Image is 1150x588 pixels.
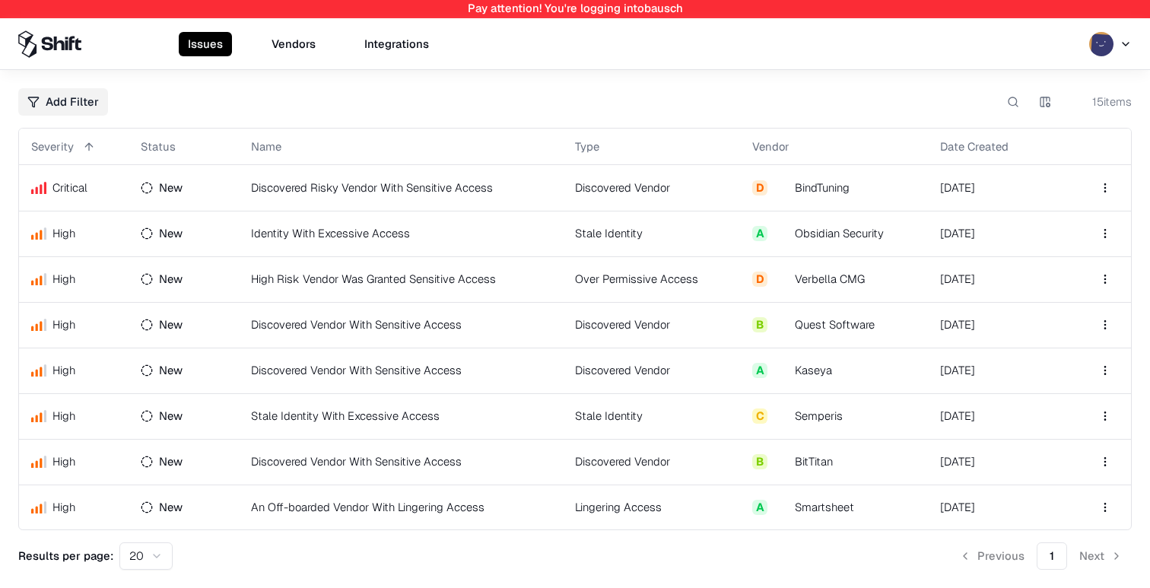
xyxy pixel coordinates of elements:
[239,302,563,348] td: Discovered Vendor With Sensitive Access
[752,226,767,241] div: A
[159,225,183,241] div: New
[239,165,563,211] td: Discovered Risky Vendor With Sensitive Access
[752,317,767,332] div: B
[239,211,563,256] td: Identity With Excessive Access
[928,256,1069,302] td: [DATE]
[31,453,116,469] div: High
[18,548,113,564] p: Results per page:
[752,272,767,287] div: D
[752,180,767,195] div: D
[31,316,116,332] div: High
[1037,542,1067,570] button: 1
[239,439,563,485] td: Discovered Vendor With Sensitive Access
[928,348,1069,393] td: [DATE]
[159,362,183,378] div: New
[262,32,325,56] button: Vendors
[774,180,789,195] img: BindTuning
[563,302,740,348] td: Discovered Vendor
[18,88,108,116] button: Add Filter
[141,495,205,520] button: New
[563,211,740,256] td: Stale Identity
[141,221,205,246] button: New
[928,393,1069,439] td: [DATE]
[159,271,183,287] div: New
[774,272,789,287] img: Verbella CMG
[940,138,1009,154] div: Date Created
[752,454,767,469] div: B
[563,485,740,530] td: Lingering Access
[563,165,740,211] td: Discovered Vendor
[159,453,183,469] div: New
[928,485,1069,530] td: [DATE]
[774,317,789,332] img: Quest Software
[752,500,767,515] div: A
[563,348,740,393] td: Discovered Vendor
[774,408,789,424] img: Semperis
[251,138,281,154] div: Name
[795,499,854,515] div: Smartsheet
[355,32,438,56] button: Integrations
[795,225,884,241] div: Obsidian Security
[928,439,1069,485] td: [DATE]
[159,499,183,515] div: New
[1071,94,1132,110] div: 15 items
[159,316,183,332] div: New
[141,450,205,474] button: New
[31,180,116,195] div: Critical
[795,271,865,287] div: Verbella CMG
[141,267,205,291] button: New
[752,363,767,378] div: A
[563,393,740,439] td: Stale Identity
[141,358,205,383] button: New
[239,348,563,393] td: Discovered Vendor With Sensitive Access
[179,32,232,56] button: Issues
[928,165,1069,211] td: [DATE]
[563,439,740,485] td: Discovered Vendor
[774,363,789,378] img: Kaseya
[950,542,1132,570] nav: pagination
[31,271,116,287] div: High
[795,408,843,424] div: Semperis
[31,362,116,378] div: High
[928,211,1069,256] td: [DATE]
[239,256,563,302] td: High Risk Vendor Was Granted Sensitive Access
[31,225,116,241] div: High
[575,138,599,154] div: Type
[795,453,833,469] div: BitTitan
[774,454,789,469] img: BitTitan
[141,404,205,428] button: New
[31,499,116,515] div: High
[795,180,850,195] div: BindTuning
[752,408,767,424] div: C
[774,500,789,515] img: Smartsheet
[928,302,1069,348] td: [DATE]
[141,313,205,337] button: New
[752,138,789,154] div: Vendor
[31,408,116,424] div: High
[563,256,740,302] td: Over Permissive Access
[239,485,563,530] td: An Off-boarded Vendor With Lingering Access
[141,138,176,154] div: Status
[141,176,205,200] button: New
[774,226,789,241] img: Obsidian Security
[159,408,183,424] div: New
[795,316,875,332] div: Quest Software
[159,180,183,195] div: New
[795,362,832,378] div: Kaseya
[31,138,74,154] div: Severity
[239,393,563,439] td: Stale Identity With Excessive Access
